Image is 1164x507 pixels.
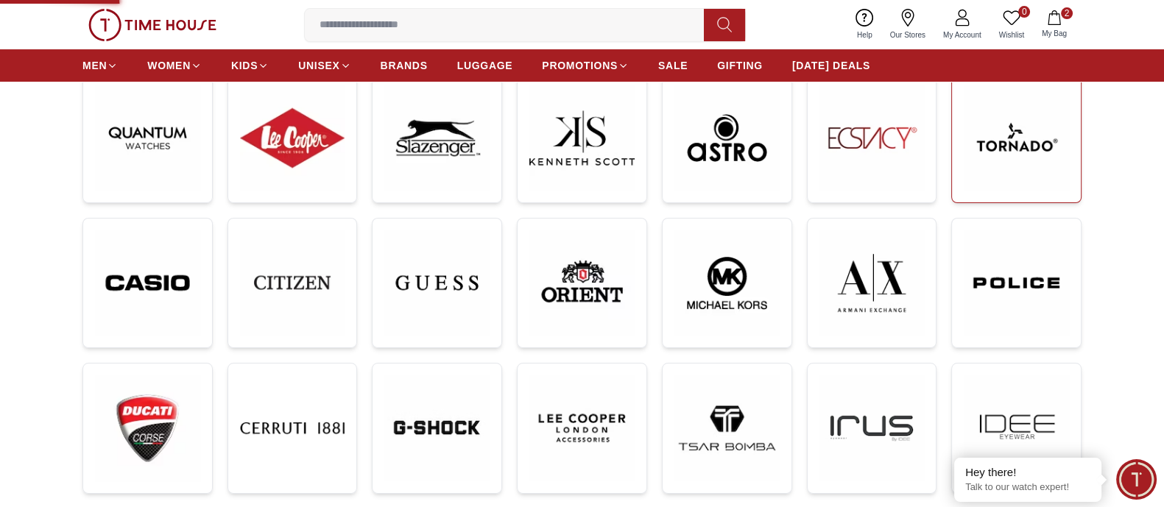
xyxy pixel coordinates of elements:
img: ... [240,375,345,481]
img: ... [674,85,780,191]
img: ... [88,9,216,41]
div: Hey there! [965,465,1090,480]
img: ... [819,375,925,481]
a: Our Stores [881,6,934,43]
span: KIDS [231,58,258,73]
span: Wishlist [993,29,1030,40]
span: Help [851,29,878,40]
a: LUGGAGE [457,52,513,79]
span: SALE [658,58,688,73]
span: WOMEN [147,58,191,73]
span: GIFTING [717,58,763,73]
p: Talk to our watch expert! [965,481,1090,494]
button: 2My Bag [1033,7,1076,42]
img: ... [95,85,200,191]
a: BRANDS [381,52,428,79]
img: ... [384,375,490,481]
img: ... [819,85,925,191]
div: Chat Widget [1116,459,1157,500]
img: ... [674,230,780,336]
img: ... [240,230,345,336]
img: ... [384,230,490,336]
img: ... [384,85,490,191]
span: 2 [1061,7,1073,19]
a: GIFTING [717,52,763,79]
img: ... [819,230,925,336]
img: ... [964,230,1069,336]
span: My Bag [1036,28,1073,39]
span: UNISEX [298,58,339,73]
a: KIDS [231,52,269,79]
a: WOMEN [147,52,202,79]
a: SALE [658,52,688,79]
span: BRANDS [381,58,428,73]
span: Our Stores [884,29,931,40]
img: ... [529,230,635,336]
a: [DATE] DEALS [792,52,870,79]
img: ... [964,85,1069,191]
img: ... [529,375,635,481]
a: UNISEX [298,52,350,79]
span: MEN [82,58,107,73]
img: ... [529,85,635,191]
span: My Account [937,29,987,40]
span: [DATE] DEALS [792,58,870,73]
img: ... [240,85,345,191]
img: ... [674,375,780,481]
span: 0 [1018,6,1030,18]
span: PROMOTIONS [542,58,618,73]
a: PROMOTIONS [542,52,629,79]
img: ... [95,375,200,481]
img: ... [964,375,1069,481]
span: LUGGAGE [457,58,513,73]
a: MEN [82,52,118,79]
img: ... [95,230,200,336]
a: Help [848,6,881,43]
a: 0Wishlist [990,6,1033,43]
